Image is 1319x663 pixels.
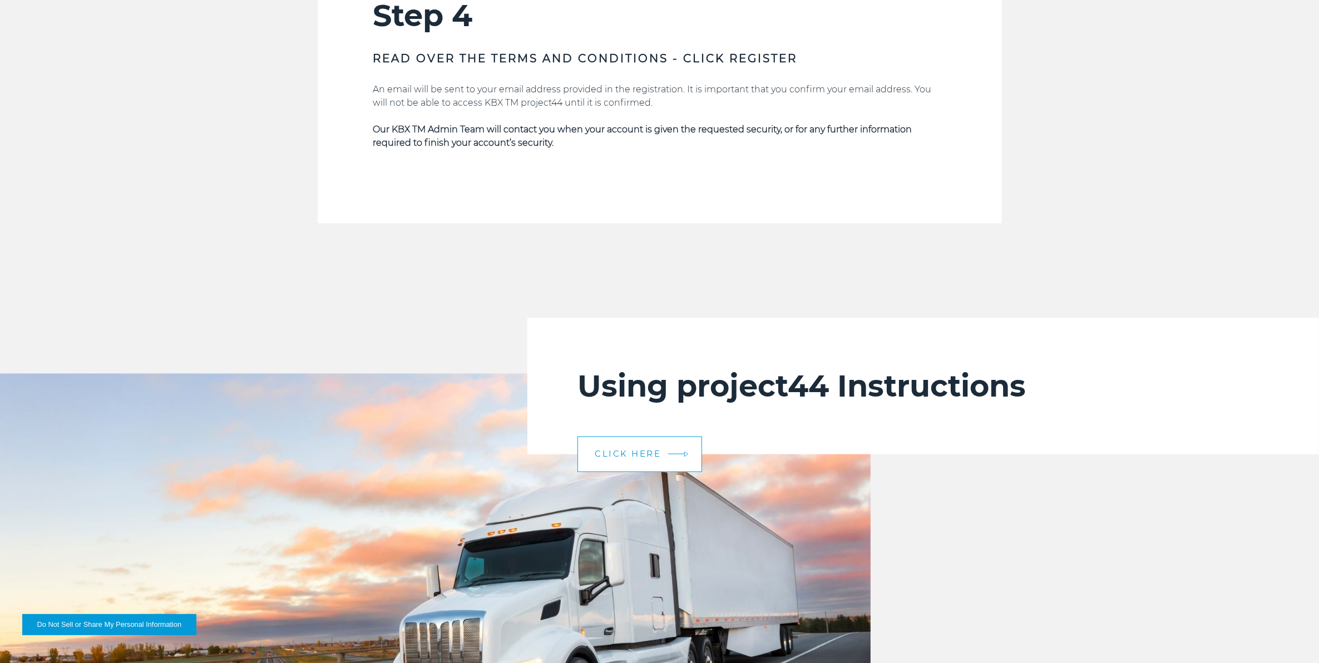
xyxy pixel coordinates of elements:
[577,437,702,472] a: CLICK HERE arrow arrow
[373,51,946,66] h3: READ OVER THE TERMS AND CONDITIONS - CLICK REGISTER
[595,450,661,458] span: CLICK HERE
[373,124,912,148] strong: Our KBX TM Admin Team will contact you when your account is given the requested security, or for ...
[373,83,946,110] p: An email will be sent to your email address provided in the registration. It is important that yo...
[577,368,1269,405] h2: Using project44 Instructions
[22,614,196,635] button: Do Not Sell or Share My Personal Information
[684,451,689,457] img: arrow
